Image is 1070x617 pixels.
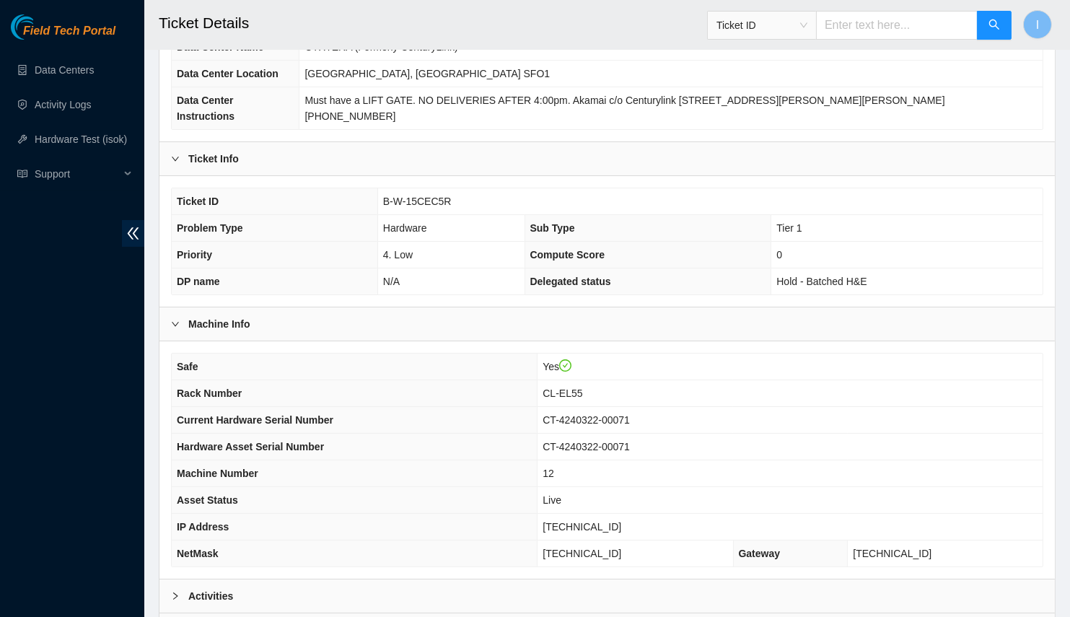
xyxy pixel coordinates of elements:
b: Ticket Info [188,151,239,167]
span: Hold - Batched H&E [776,276,867,287]
span: [TECHNICAL_ID] [543,521,621,533]
a: Hardware Test (isok) [35,134,127,145]
span: Sub Type [530,222,575,234]
span: Ticket ID [177,196,219,207]
span: Tier 1 [776,222,802,234]
span: Must have a LIFT GATE. NO DELIVERIES AFTER 4:00pm. Akamai c/o Centurylink [STREET_ADDRESS][PERSON... [304,95,944,122]
span: Hardware [383,222,427,234]
span: Compute Score [530,249,605,261]
span: [TECHNICAL_ID] [543,548,621,559]
span: CT-4240322-00071 [543,414,630,426]
button: search [977,11,1012,40]
span: right [171,154,180,163]
span: Problem Type [177,222,243,234]
span: DP name [177,276,220,287]
span: right [171,592,180,600]
span: Support [35,159,120,188]
span: Priority [177,249,212,261]
span: double-left [122,220,144,247]
span: Yes [543,361,571,372]
span: right [171,320,180,328]
span: I [1036,16,1039,34]
span: B-W-15CEC5R [383,196,452,207]
span: Machine Number [177,468,258,479]
img: Akamai Technologies [11,14,73,40]
span: read [17,169,27,179]
span: [GEOGRAPHIC_DATA], [GEOGRAPHIC_DATA] SFO1 [304,68,550,79]
span: 4. Low [383,249,413,261]
span: Delegated status [530,276,611,287]
span: N/A [383,276,400,287]
span: CT-4240322-00071 [543,441,630,452]
div: Machine Info [159,307,1055,341]
div: Ticket Info [159,142,1055,175]
button: I [1023,10,1052,39]
span: Safe [177,361,198,372]
span: check-circle [559,359,572,372]
span: NetMask [177,548,219,559]
a: Akamai TechnologiesField Tech Portal [11,26,115,45]
span: [TECHNICAL_ID] [853,548,931,559]
span: Asset Status [177,494,238,506]
div: Activities [159,579,1055,613]
span: 12 [543,468,554,479]
span: IP Address [177,521,229,533]
span: Live [543,494,561,506]
span: search [988,19,1000,32]
span: Ticket ID [716,14,807,36]
span: Gateway [739,548,781,559]
span: CL-EL55 [543,388,582,399]
span: Current Hardware Serial Number [177,414,333,426]
input: Enter text here... [816,11,978,40]
span: Data Center Instructions [177,95,234,122]
b: Machine Info [188,316,250,332]
span: Rack Number [177,388,242,399]
span: Field Tech Portal [23,25,115,38]
a: Data Centers [35,64,94,76]
span: Data Center Location [177,68,279,79]
a: Activity Logs [35,99,92,110]
span: Hardware Asset Serial Number [177,441,324,452]
b: Activities [188,588,233,604]
span: 0 [776,249,782,261]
